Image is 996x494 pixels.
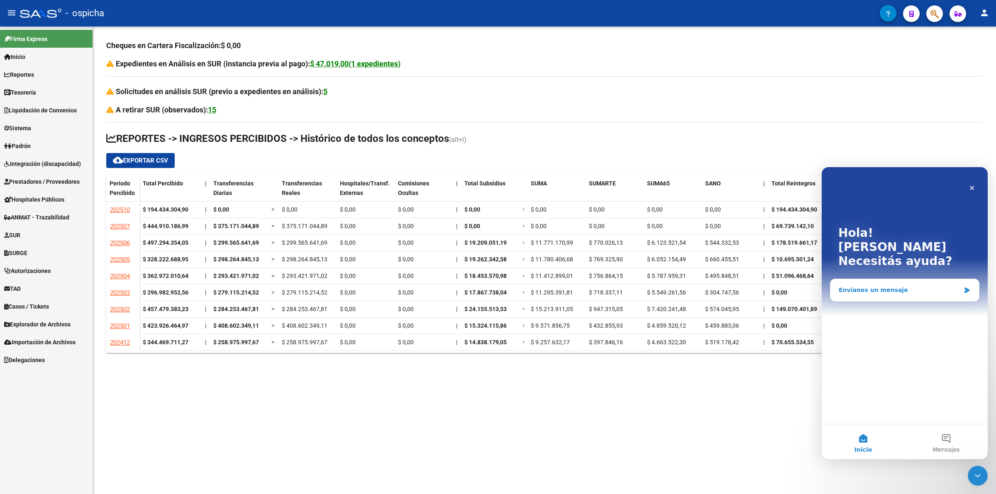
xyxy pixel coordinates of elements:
span: Total Percibido [143,180,183,187]
span: SANO [705,180,721,187]
span: Prestadores / Proveedores [4,177,80,186]
span: Firma Express [4,34,47,44]
span: $ 0,00 [771,289,787,296]
span: $ 408.602.349,11 [213,322,259,329]
span: Integración (discapacidad) [4,159,81,168]
span: Transferencias Diarias [213,180,254,196]
span: $ 0,00 [282,206,298,213]
strong: $ 444.910.186,99 [143,223,188,229]
span: $ 298.264.845,13 [282,256,327,263]
span: Inicio [4,52,25,61]
span: = [271,289,275,296]
span: $ 51.096.468,64 [771,273,814,279]
span: | [763,339,764,346]
span: $ 24.155.513,53 [464,306,507,312]
span: | [456,223,457,229]
span: $ 258.975.997,67 [282,339,327,346]
span: $ 279.115.214,52 [213,289,259,296]
span: Total Reintegros [771,180,815,187]
span: $ 0,00 [771,322,787,329]
div: 15 [208,104,216,116]
span: $ 0,00 [705,206,721,213]
span: | [205,180,207,187]
span: $ 0,00 [398,289,414,296]
span: 202506 [110,239,130,247]
span: = [522,206,526,213]
span: | [205,339,206,346]
span: = [522,256,526,263]
span: $ 4.663.522,30 [647,339,686,346]
span: $ 0,00 [398,223,414,229]
span: TAD [4,284,21,293]
span: $ 0,00 [398,256,414,263]
span: Comisiones Ocultas [398,180,429,196]
span: Explorador de Archivos [4,320,71,329]
span: SUMA [531,180,547,187]
span: $ 769.325,90 [589,256,623,263]
span: $ 194.434.304,90 [771,206,817,213]
strong: $ 328.222.688,95 [143,256,188,263]
span: $ 574.045,95 [705,306,739,312]
span: = [271,273,275,279]
span: $ 0,00 [398,322,414,329]
span: $ 70.655.534,55 [771,339,814,346]
span: Liquidación de Convenios [4,106,77,115]
strong: $ 423.926.464,97 [143,322,188,329]
span: | [763,322,764,329]
span: = [271,339,275,346]
span: $ 9.571.856,75 [531,322,570,329]
span: $ 293.421.971,02 [213,273,259,279]
span: Período Percibido [110,180,135,196]
span: Autorizaciones [4,266,51,275]
span: $ 299.565.641,69 [282,239,327,246]
span: REPORTES -> INGRESOS PERCIBIDOS -> Histórico de todos los conceptos [106,133,449,144]
span: | [205,239,206,246]
span: | [205,322,206,329]
span: | [205,306,206,312]
span: $ 17.867.738,04 [464,289,507,296]
span: Hospitales/Transf. Externas [340,180,390,196]
span: ANMAT - Trazabilidad [4,213,69,222]
strong: Cheques en Cartera Fiscalización: [106,41,241,50]
span: $ 298.264.845,13 [213,256,259,263]
span: $ 69.739.142,10 [771,223,814,229]
span: $ 0,00 [531,206,547,213]
span: $ 756.864,15 [589,273,623,279]
span: $ 0,00 [647,206,663,213]
span: $ 0,00 [340,289,356,296]
span: $ 0,00 [340,256,356,263]
span: | [205,273,206,279]
strong: $ 362.972.010,64 [143,273,188,279]
datatable-header-cell: SUMA65 [644,175,702,209]
span: 202504 [110,273,130,280]
span: $ 375.171.044,89 [282,223,327,229]
span: | [763,223,764,229]
span: $ 0,00 [340,239,356,246]
span: $ 299.565.641,69 [213,239,259,246]
span: 202501 [110,322,130,330]
span: Sistema [4,124,31,133]
datatable-header-cell: SUMA [527,175,586,209]
span: | [763,306,764,312]
span: $ 0,00 [340,223,356,229]
span: - ospicha [66,4,104,22]
span: $ 0,00 [647,223,663,229]
span: $ 660.455,51 [705,256,739,263]
span: 202505 [110,256,130,263]
iframe: Intercom live chat [968,466,988,486]
span: Padrón [4,141,31,151]
span: $ 0,00 [340,322,356,329]
span: $ 0,00 [340,206,356,213]
span: Reportes [4,70,34,79]
datatable-header-cell: Total Subsidios [461,175,519,209]
span: $ 279.115.214,52 [282,289,327,296]
span: SUMA65 [647,180,670,187]
span: $ 0,00 [340,306,356,312]
div: $ 47.019,00(1 expedientes) [310,58,400,70]
mat-icon: person [979,8,989,18]
span: Importación de Archivos [4,338,76,347]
